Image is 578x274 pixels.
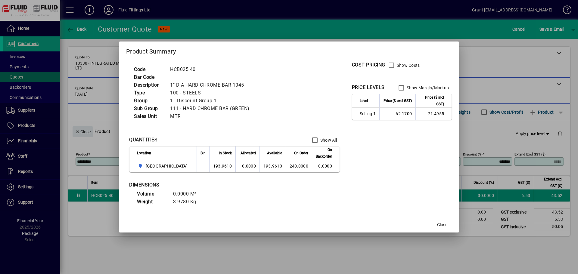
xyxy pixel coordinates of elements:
[415,108,452,120] td: 71.4955
[167,89,257,97] td: 100 - STEELS
[437,222,447,228] span: Close
[259,160,286,172] td: 193.9610
[131,112,167,120] td: Sales Unit
[406,85,449,91] label: Show Margin/Markup
[209,160,235,172] td: 193.9610
[312,160,340,172] td: 0.0000
[319,137,337,143] label: Show All
[384,97,412,104] span: Price ($ excl GST)
[137,150,151,156] span: Location
[241,150,256,156] span: Allocated
[131,66,167,73] td: Code
[316,146,332,160] span: On Backorder
[290,164,308,168] span: 240.0000
[134,198,170,206] td: Weight
[119,42,459,59] h2: Product Summary
[137,162,190,170] span: AUCKLAND
[167,97,257,105] td: 1 - Discount Group 1
[433,219,452,230] button: Close
[294,150,308,156] span: On Order
[360,97,368,104] span: Level
[170,190,206,198] td: 0.0000 M³
[200,150,206,156] span: Bin
[167,81,257,89] td: 1" DIA HARD CHROME BAR 1045
[129,136,157,143] div: QUANTITIES
[146,163,188,169] span: [GEOGRAPHIC_DATA]
[360,111,376,117] span: Selling 1
[352,84,385,91] div: PRICE LEVELS
[219,150,232,156] span: In Stock
[129,181,280,189] div: DIMENSIONS
[235,160,259,172] td: 0.0000
[170,198,206,206] td: 3.9780 Kg
[131,73,167,81] td: Bar Code
[131,105,167,112] td: Sub Group
[167,105,257,112] td: 111 - HARD CHROME BAR (GREEN)
[134,190,170,198] td: Volume
[131,81,167,89] td: Description
[131,97,167,105] td: Group
[352,61,385,69] div: COST PRICING
[131,89,167,97] td: Type
[396,62,420,68] label: Show Costs
[167,112,257,120] td: MTR
[419,94,444,107] span: Price ($ incl GST)
[167,66,257,73] td: HCB025.40
[379,108,415,120] td: 62.1700
[267,150,282,156] span: Available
